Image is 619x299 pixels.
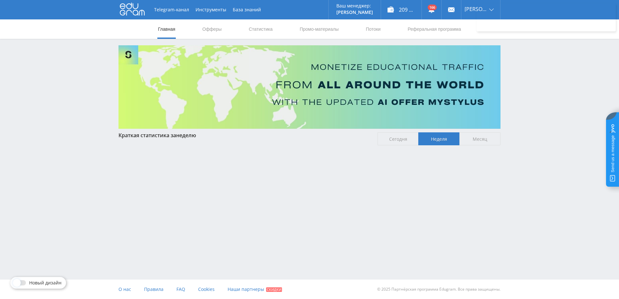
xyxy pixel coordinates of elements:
[336,10,373,15] p: [PERSON_NAME]
[299,19,339,39] a: Промо-материалы
[418,132,459,145] span: Неделя
[228,286,264,292] span: Наши партнеры
[202,19,222,39] a: Офферы
[336,3,373,8] p: Ваш менеджер:
[29,280,62,285] span: Новый дизайн
[407,19,462,39] a: Реферальная программа
[266,287,282,292] span: Скидки
[465,6,487,12] span: [PERSON_NAME]
[377,132,419,145] span: Сегодня
[176,132,196,139] span: неделю
[198,280,215,299] a: Cookies
[118,286,131,292] span: О нас
[118,132,371,138] div: Краткая статистика за
[365,19,381,39] a: Потоки
[144,280,163,299] a: Правила
[157,19,176,39] a: Главная
[198,286,215,292] span: Cookies
[248,19,273,39] a: Статистика
[459,132,501,145] span: Месяц
[176,280,185,299] a: FAQ
[176,286,185,292] span: FAQ
[118,280,131,299] a: О нас
[313,280,501,299] div: © 2025 Партнёрская программа Edugram. Все права защищены.
[144,286,163,292] span: Правила
[118,45,501,129] img: Banner
[228,280,282,299] a: Наши партнеры Скидки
